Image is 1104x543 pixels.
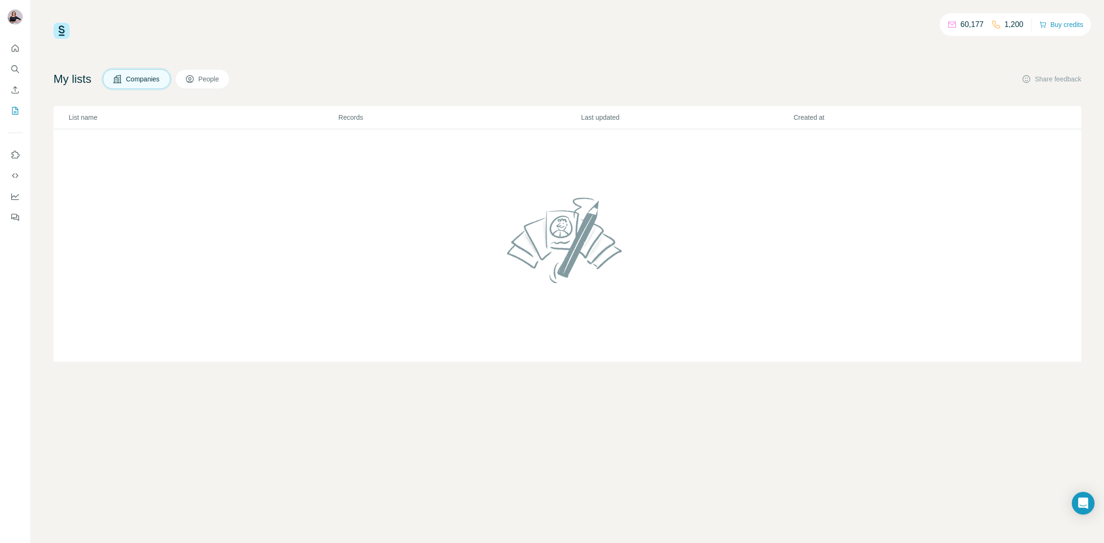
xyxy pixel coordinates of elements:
p: 60,177 [961,19,984,30]
p: Last updated [581,113,793,122]
button: Use Surfe API [8,167,23,184]
button: Search [8,61,23,78]
img: No lists found [503,189,632,291]
span: People [198,74,220,84]
p: Records [338,113,580,122]
p: 1,200 [1005,19,1024,30]
button: Share feedback [1022,74,1081,84]
button: Quick start [8,40,23,57]
button: My lists [8,102,23,119]
p: Created at [793,113,1005,122]
button: Dashboard [8,188,23,205]
span: Companies [126,74,160,84]
h4: My lists [53,71,91,87]
button: Enrich CSV [8,81,23,98]
div: Open Intercom Messenger [1072,492,1095,515]
button: Buy credits [1039,18,1083,31]
img: Avatar [8,9,23,25]
button: Use Surfe on LinkedIn [8,146,23,163]
img: Surfe Logo [53,23,70,39]
button: Feedback [8,209,23,226]
p: List name [69,113,338,122]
